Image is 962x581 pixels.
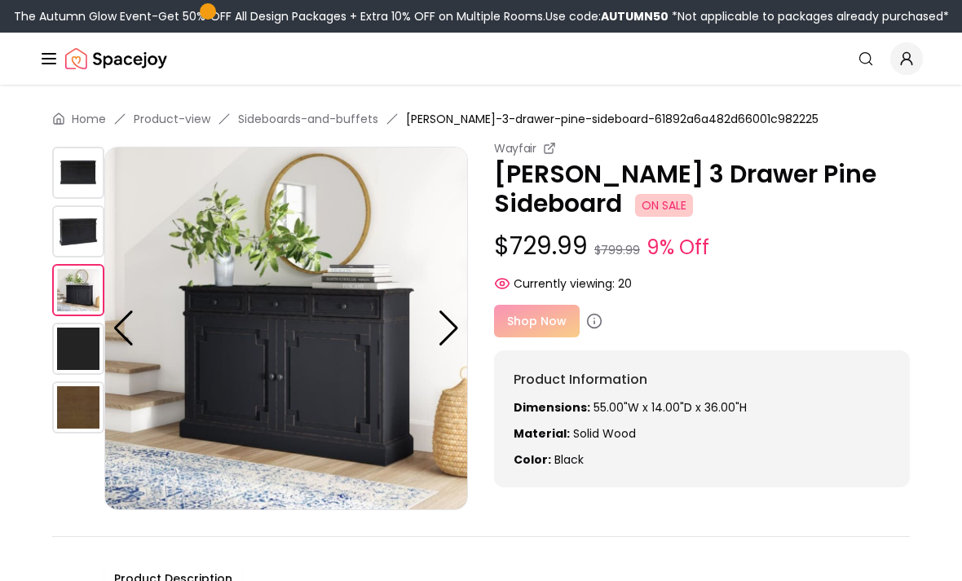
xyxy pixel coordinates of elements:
[238,111,378,127] a: Sideboards-and-buffets
[646,233,709,262] small: 9% Off
[52,205,104,257] img: https://storage.googleapis.com/spacejoy-main/assets/61892a6a482d66001c982225/product_1_j288h053ln5c
[573,425,636,442] span: Solid Wood
[104,147,468,510] img: https://storage.googleapis.com/spacejoy-main/assets/61892a6a482d66001c982225/product_2_k0b2nl6bkpcd
[14,8,949,24] div: The Autumn Glow Event-Get 50% OFF All Design Packages + Extra 10% OFF on Multiple Rooms.
[594,242,640,258] small: $799.99
[635,194,693,217] span: ON SALE
[494,160,910,218] p: [PERSON_NAME] 3 Drawer Pine Sideboard
[618,275,632,292] span: 20
[514,451,551,468] strong: Color:
[554,451,584,468] span: black
[514,425,570,442] strong: Material:
[39,33,923,85] nav: Global
[514,275,615,292] span: Currently viewing:
[65,42,167,75] a: Spacejoy
[52,111,910,127] nav: breadcrumb
[52,264,104,316] img: https://storage.googleapis.com/spacejoy-main/assets/61892a6a482d66001c982225/product_2_k0b2nl6bkpcd
[134,111,210,127] a: Product-view
[514,399,590,416] strong: Dimensions:
[669,8,949,24] span: *Not applicable to packages already purchased*
[514,399,890,416] p: 55.00"W x 14.00"D x 36.00"H
[468,147,832,510] img: https://storage.googleapis.com/spacejoy-main/assets/61892a6a482d66001c982225/product_3_8dch7bf1g66c
[72,111,106,127] a: Home
[545,8,669,24] span: Use code:
[494,140,536,156] small: Wayfair
[52,147,104,199] img: https://storage.googleapis.com/spacejoy-main/assets/61892a6a482d66001c982225/product_0_e8f7hh62615
[514,370,890,390] h6: Product Information
[406,111,819,127] span: [PERSON_NAME]-3-drawer-pine-sideboard-61892a6a482d66001c982225
[52,323,104,375] img: https://storage.googleapis.com/spacejoy-main/assets/61892a6a482d66001c982225/product_3_8dch7bf1g66c
[494,231,910,262] p: $729.99
[52,381,104,434] img: https://storage.googleapis.com/spacejoy-main/assets/61892a6a482d66001c982225/product_4_j0l0cag23edk
[65,42,167,75] img: Spacejoy Logo
[601,8,669,24] b: AUTUMN50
